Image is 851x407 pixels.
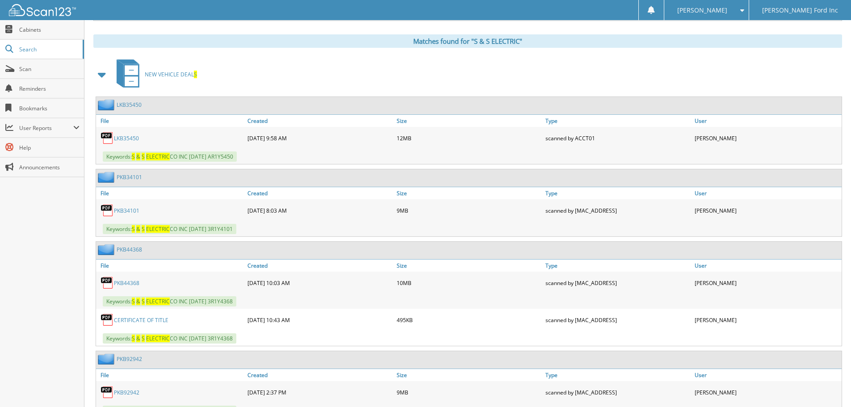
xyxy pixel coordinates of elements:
img: PDF.png [101,313,114,327]
img: PDF.png [101,204,114,217]
div: [DATE] 10:43 AM [245,311,394,329]
div: scanned by [MAC_ADDRESS] [543,383,692,401]
div: [DATE] 8:03 AM [245,201,394,219]
div: scanned by [MAC_ADDRESS] [543,311,692,329]
a: CERTIFICATE OF TITLE [114,316,168,324]
a: User [692,115,842,127]
a: PKB92942 [114,389,139,396]
span: Cabinets [19,26,80,34]
a: Type [543,260,692,272]
span: Bookmarks [19,105,80,112]
a: PKB44368 [117,246,142,253]
img: folder2.png [98,172,117,183]
div: 9MB [394,383,544,401]
a: Created [245,115,394,127]
span: ELECTRIC [146,225,170,233]
span: S [142,153,145,160]
img: PDF.png [101,386,114,399]
div: [PERSON_NAME] [692,383,842,401]
a: File [96,260,245,272]
span: Keywords: CO INC [DATE] AR1Y5450 [103,151,237,162]
span: S [142,335,145,342]
a: File [96,369,245,381]
div: 12MB [394,129,544,147]
a: Created [245,187,394,199]
span: Reminders [19,85,80,92]
span: S [142,225,145,233]
a: NEW VEHICLE DEALS [111,57,197,92]
img: folder2.png [98,353,117,365]
a: Size [394,115,544,127]
iframe: Chat Widget [806,364,851,407]
a: LKB35450 [114,134,139,142]
div: [DATE] 9:58 AM [245,129,394,147]
div: [PERSON_NAME] [692,129,842,147]
span: ELECTRIC [146,298,170,305]
a: PKB44368 [114,279,139,287]
a: Type [543,369,692,381]
span: Help [19,144,80,151]
a: Created [245,369,394,381]
span: [PERSON_NAME] [677,8,727,13]
a: User [692,187,842,199]
span: User Reports [19,124,73,132]
a: Created [245,260,394,272]
div: [DATE] 10:03 AM [245,274,394,292]
a: Size [394,187,544,199]
a: Type [543,115,692,127]
span: Keywords: CO INC [DATE] 3R1Y4368 [103,333,236,344]
span: S [132,335,135,342]
span: ELECTRIC [146,153,170,160]
a: File [96,187,245,199]
div: 9MB [394,201,544,219]
div: Matches found for "S & S ELECTRIC" [93,34,842,48]
a: User [692,260,842,272]
span: S [132,153,135,160]
span: Search [19,46,78,53]
a: User [692,369,842,381]
div: [PERSON_NAME] [692,201,842,219]
div: scanned by [MAC_ADDRESS] [543,274,692,292]
a: Size [394,260,544,272]
img: scan123-logo-white.svg [9,4,76,16]
div: 10MB [394,274,544,292]
span: Announcements [19,164,80,171]
a: PKB34101 [114,207,139,214]
span: Keywords: CO INC [DATE] 3R1Y4101 [103,224,236,234]
div: scanned by ACCT01 [543,129,692,147]
a: Size [394,369,544,381]
span: & [136,153,140,160]
span: S [142,298,145,305]
img: folder2.png [98,244,117,255]
div: scanned by [MAC_ADDRESS] [543,201,692,219]
span: S [132,225,135,233]
a: PKB92942 [117,355,142,363]
span: Scan [19,65,80,73]
div: [PERSON_NAME] [692,311,842,329]
span: & [136,298,140,305]
span: S [194,71,197,78]
span: S [132,298,135,305]
div: [PERSON_NAME] [692,274,842,292]
a: File [96,115,245,127]
div: [DATE] 2:37 PM [245,383,394,401]
a: PKB34101 [117,173,142,181]
a: Type [543,187,692,199]
span: & [136,335,140,342]
span: Keywords: CO INC [DATE] 3R1Y4368 [103,296,236,306]
span: NEW VEHICLE DEAL [145,71,197,78]
span: & [136,225,140,233]
img: folder2.png [98,99,117,110]
div: 495KB [394,311,544,329]
span: [PERSON_NAME] Ford Inc [762,8,838,13]
a: LKB35450 [117,101,142,109]
span: ELECTRIC [146,335,170,342]
img: PDF.png [101,276,114,290]
img: PDF.png [101,131,114,145]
